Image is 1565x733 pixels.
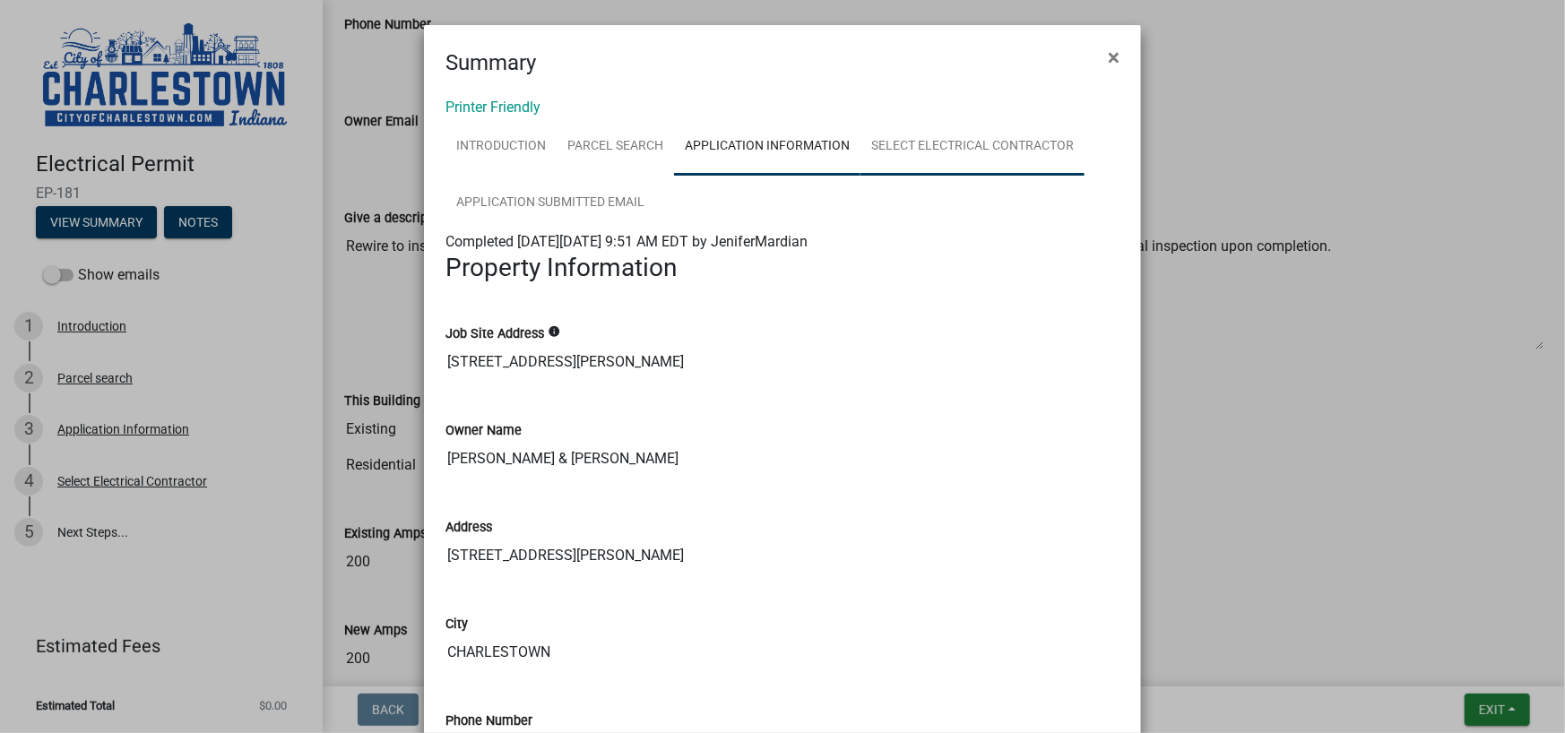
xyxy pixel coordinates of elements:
[445,715,532,728] label: Phone Number
[445,118,557,176] a: Introduction
[860,118,1085,176] a: Select Electrical Contractor
[557,118,674,176] a: Parcel search
[445,618,468,631] label: City
[445,99,540,116] a: Printer Friendly
[548,325,560,338] i: info
[1108,45,1120,70] span: ×
[445,233,808,250] span: Completed [DATE][DATE] 9:51 AM EDT by JeniferMardian
[445,175,655,232] a: Application Submitted Email
[1094,32,1134,82] button: Close
[674,118,860,176] a: Application Information
[445,47,536,79] h4: Summary
[445,328,544,341] label: Job Site Address
[445,425,522,437] label: Owner Name
[445,522,492,534] label: Address
[445,253,1120,283] h3: Property Information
